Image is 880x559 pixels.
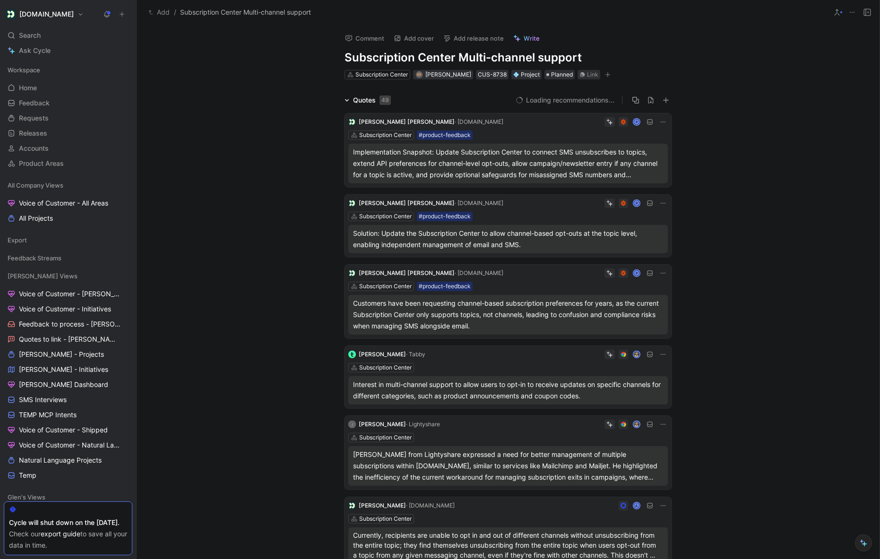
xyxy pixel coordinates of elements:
div: Subscription Center [359,514,412,524]
div: Feedback Streams [4,251,132,265]
div: A [634,502,640,508]
span: Releases [19,129,47,138]
div: #product-feedback [419,212,471,221]
span: Feedback Streams [8,253,61,263]
img: logo [348,199,356,207]
div: Link [587,70,598,79]
a: Requests [4,111,132,125]
div: Subscription Center [359,130,412,140]
img: logo [348,269,356,277]
span: · Lightyshare [406,421,440,428]
div: Subscription Center [355,70,408,79]
span: Feedback to process - [PERSON_NAME] [19,319,121,329]
span: Voice of Customer - Initiatives [19,304,111,314]
span: Voice of Customer - [PERSON_NAME] [19,289,121,299]
div: [PERSON_NAME] Views [4,269,132,283]
span: Voice of Customer - Shipped [19,425,108,435]
div: Interest in multi-channel support to allow users to opt-in to receive updates on specific channel... [353,379,663,402]
span: Subscription Center Multi-channel support [180,7,311,18]
div: All Company Views [4,178,132,192]
div: Subscription Center [359,212,412,221]
div: J [348,421,356,428]
span: [PERSON_NAME] [425,71,471,78]
div: Cycle will shut down on the [DATE]. [9,517,127,528]
a: Temp [4,468,132,482]
span: [PERSON_NAME] [359,502,406,509]
div: Search [4,28,132,43]
h1: Subscription Center Multi-channel support [345,50,672,65]
button: Add release note [439,32,508,45]
span: Voice of Customer - Natural Language [19,440,121,450]
a: Voice of Customer - Shipped [4,423,132,437]
div: Solution: Update the Subscription Center to allow channel-based opt-outs at the topic level, enab... [353,228,663,250]
span: [PERSON_NAME] Views [8,271,78,281]
div: Glen's Views [4,490,132,504]
a: Voice of Customer - Natural Language [4,438,132,452]
div: Quotes49 [341,95,395,106]
a: Home [4,81,132,95]
span: Write [524,34,540,43]
span: / [174,7,176,18]
img: logo [348,502,356,509]
h1: [DOMAIN_NAME] [19,10,74,18]
span: Temp [19,471,36,480]
span: All Company Views [8,181,63,190]
img: avatar [634,351,640,357]
span: [PERSON_NAME] Dashboard [19,380,108,389]
span: [PERSON_NAME] [359,421,406,428]
img: avatar [416,72,422,77]
button: Comment [341,32,388,45]
a: Accounts [4,141,132,155]
span: [PERSON_NAME] [PERSON_NAME] [359,118,455,125]
div: 49 [380,95,391,105]
div: Check our to save all your data in time. [9,528,127,551]
span: Accounts [19,144,49,153]
div: All Company ViewsVoice of Customer - All AreasAll Projects [4,178,132,225]
a: Voice of Customer - Initiatives [4,302,132,316]
a: [PERSON_NAME] Dashboard [4,378,132,392]
span: · [DOMAIN_NAME] [455,199,503,206]
img: logo [348,118,356,126]
button: Write [509,32,544,45]
span: Export [8,235,27,245]
span: · [DOMAIN_NAME] [455,269,503,276]
a: Feedback [4,96,132,110]
a: Voice of Customer - [PERSON_NAME] [4,287,132,301]
span: SMS Interviews [19,395,67,404]
a: All Projects [4,211,132,225]
button: Loading recommendations... [516,95,614,106]
button: Add cover [389,32,438,45]
div: P [634,119,640,125]
span: Quotes to link - [PERSON_NAME] [19,335,119,344]
a: [PERSON_NAME] - Projects [4,347,132,361]
img: 💠 [513,72,519,77]
span: [PERSON_NAME] [359,351,406,358]
a: Ask Cycle [4,43,132,58]
div: Export [4,233,132,247]
span: · [DOMAIN_NAME] [455,118,503,125]
span: Planned [551,70,573,79]
span: TEMP MCP Intents [19,410,77,420]
a: Natural Language Projects [4,453,132,467]
a: [PERSON_NAME] - Initiatives [4,362,132,377]
div: [PERSON_NAME] from Lightyshare expressed a need for better management of multiple subscriptions w... [353,449,663,483]
span: [PERSON_NAME] - Projects [19,350,104,359]
div: [PERSON_NAME] ViewsVoice of Customer - [PERSON_NAME]Voice of Customer - InitiativesFeedback to pr... [4,269,132,482]
button: Customer.io[DOMAIN_NAME] [4,8,86,21]
span: Requests [19,113,49,123]
div: P [634,270,640,276]
button: Add [146,7,172,18]
div: Project [513,70,540,79]
span: Glen's Views [8,492,45,502]
span: Product Areas [19,159,64,168]
span: · [DOMAIN_NAME] [406,502,455,509]
img: Customer.io [6,9,16,19]
a: Releases [4,126,132,140]
div: Feedback Streams [4,251,132,268]
div: Export [4,233,132,250]
span: Search [19,30,41,41]
div: Implementation Snapshot: Update Subscription Center to connect SMS unsubscribes to topics, extend... [353,146,663,181]
span: Ask Cycle [19,45,51,56]
div: #product-feedback [419,282,471,291]
div: Subscription Center [359,433,412,442]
